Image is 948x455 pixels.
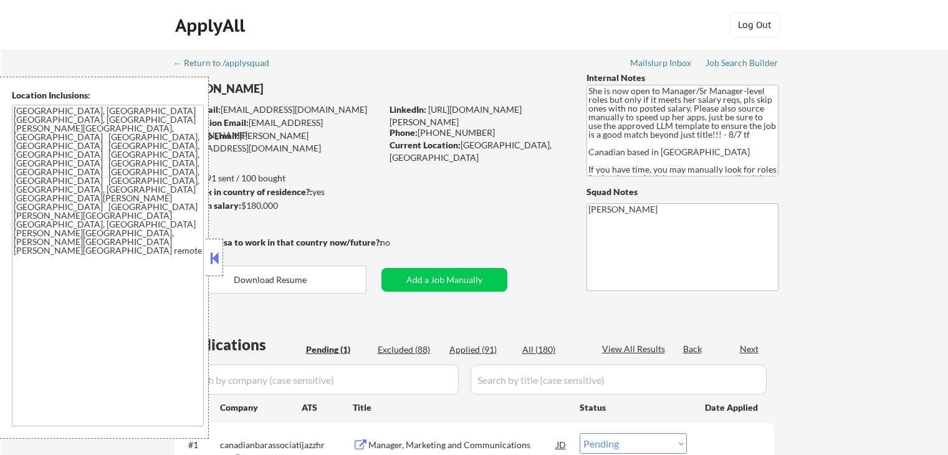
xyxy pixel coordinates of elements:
div: ← Return to /applysquad [173,59,281,67]
div: [EMAIL_ADDRESS][DOMAIN_NAME] [175,103,381,116]
button: Log Out [730,12,780,37]
button: Download Resume [175,266,366,294]
div: Internal Notes [587,72,778,84]
div: [PHONE_NUMBER] [390,127,566,139]
a: ← Return to /applysquad [173,58,281,70]
a: Mailslurp Inbox [630,58,692,70]
div: Back [683,343,703,355]
div: no [380,236,416,249]
div: Squad Notes [587,186,778,198]
div: ATS [302,401,353,414]
div: [EMAIL_ADDRESS][DOMAIN_NAME] [175,117,381,141]
div: 91 sent / 100 bought [174,172,381,184]
div: $180,000 [174,199,381,212]
a: Job Search Builder [706,58,778,70]
div: Pending (1) [306,343,368,356]
div: jazzhr [302,439,353,451]
div: View All Results [602,343,669,355]
div: Manager, Marketing and Communications [368,439,557,451]
div: ApplyAll [175,15,249,36]
strong: LinkedIn: [390,104,426,115]
div: Company [220,401,302,414]
div: [GEOGRAPHIC_DATA], [GEOGRAPHIC_DATA] [390,139,566,163]
strong: Phone: [390,127,418,138]
div: [PERSON_NAME][EMAIL_ADDRESS][DOMAIN_NAME] [175,130,381,154]
div: Applications [178,337,302,352]
div: Applied (91) [449,343,512,356]
div: All (180) [522,343,585,356]
div: Excluded (88) [378,343,440,356]
input: Search by title (case sensitive) [471,365,767,395]
div: Location Inclusions: [12,89,204,102]
div: Date Applied [705,401,760,414]
strong: Current Location: [390,140,461,150]
a: [URL][DOMAIN_NAME][PERSON_NAME] [390,104,522,127]
div: [PERSON_NAME] [175,81,431,97]
div: #1 [188,439,210,451]
div: yes [174,186,378,198]
div: Title [353,401,568,414]
div: Next [740,343,760,355]
strong: Will need Visa to work in that country now/future?: [175,237,382,247]
button: Add a Job Manually [381,268,507,292]
div: Status [580,396,687,418]
strong: Can work in country of residence?: [174,186,312,197]
div: Job Search Builder [706,59,778,67]
div: Mailslurp Inbox [630,59,692,67]
input: Search by company (case sensitive) [178,365,459,395]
